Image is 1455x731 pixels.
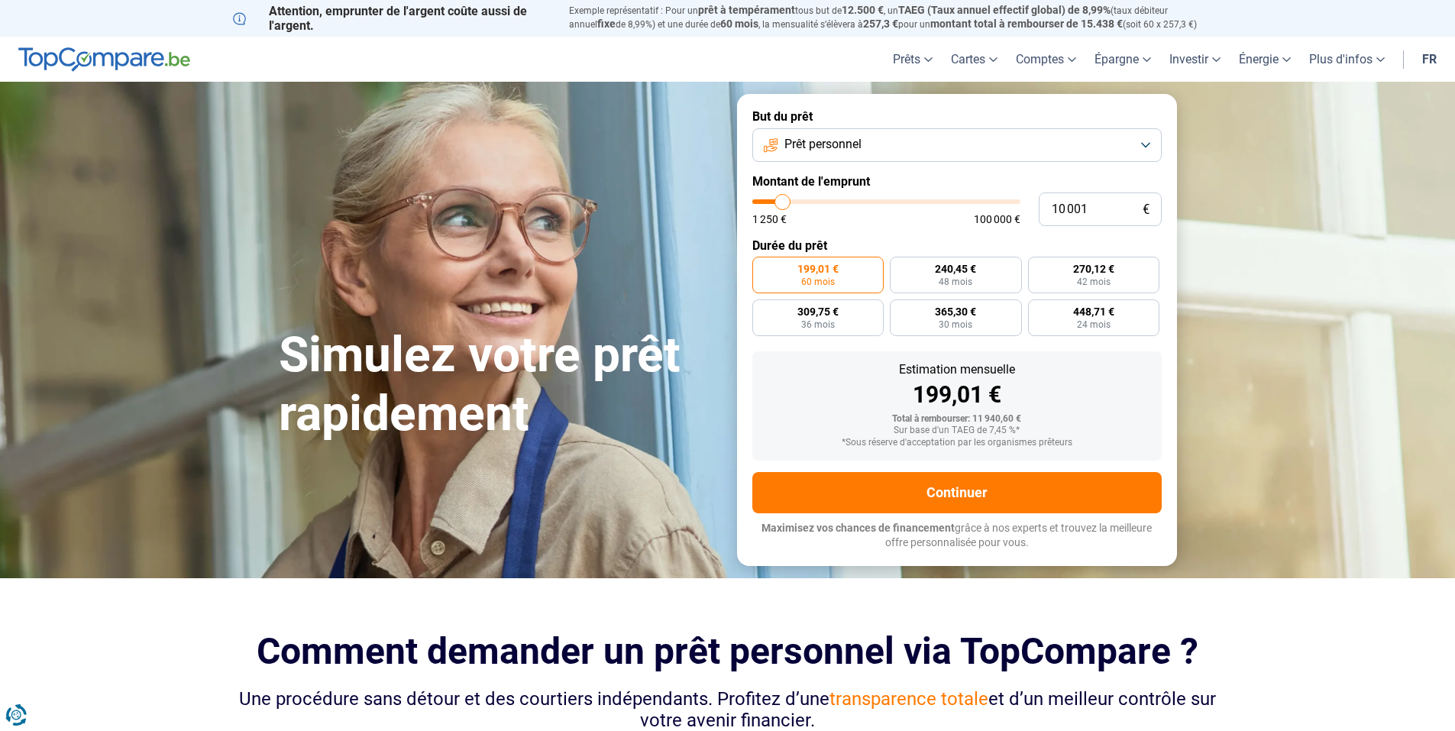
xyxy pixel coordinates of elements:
label: Montant de l'emprunt [752,174,1162,189]
a: Comptes [1007,37,1085,82]
a: Investir [1160,37,1230,82]
span: fixe [597,18,616,30]
span: 448,71 € [1073,306,1114,317]
p: Exemple représentatif : Pour un tous but de , un (taux débiteur annuel de 8,99%) et une durée de ... [569,4,1223,31]
a: Cartes [942,37,1007,82]
div: *Sous réserve d'acceptation par les organismes prêteurs [765,438,1149,448]
p: Attention, emprunter de l'argent coûte aussi de l'argent. [233,4,551,33]
div: Total à rembourser: 11 940,60 € [765,414,1149,425]
span: 48 mois [939,277,972,286]
span: 100 000 € [974,214,1020,225]
label: But du prêt [752,109,1162,124]
button: Continuer [752,472,1162,513]
button: Prêt personnel [752,128,1162,162]
span: 257,3 € [863,18,898,30]
span: 309,75 € [797,306,839,317]
span: Prêt personnel [784,136,862,153]
a: Prêts [884,37,942,82]
span: 270,12 € [1073,264,1114,274]
a: Plus d'infos [1300,37,1394,82]
a: Épargne [1085,37,1160,82]
h1: Simulez votre prêt rapidement [279,326,719,444]
span: 60 mois [801,277,835,286]
span: TAEG (Taux annuel effectif global) de 8,99% [898,4,1111,16]
span: 240,45 € [935,264,976,274]
p: grâce à nos experts et trouvez la meilleure offre personnalisée pour vous. [752,521,1162,551]
span: 36 mois [801,320,835,329]
a: fr [1413,37,1446,82]
div: 199,01 € [765,383,1149,406]
span: transparence totale [829,688,988,710]
div: Sur base d'un TAEG de 7,45 %* [765,425,1149,436]
div: Estimation mensuelle [765,364,1149,376]
span: 365,30 € [935,306,976,317]
span: 199,01 € [797,264,839,274]
span: 42 mois [1077,277,1111,286]
span: montant total à rembourser de 15.438 € [930,18,1123,30]
span: Maximisez vos chances de financement [761,522,955,534]
span: 30 mois [939,320,972,329]
a: Énergie [1230,37,1300,82]
span: 60 mois [720,18,758,30]
img: TopCompare [18,47,190,72]
h2: Comment demander un prêt personnel via TopCompare ? [233,630,1223,672]
span: 24 mois [1077,320,1111,329]
span: 12.500 € [842,4,884,16]
label: Durée du prêt [752,238,1162,253]
span: € [1143,203,1149,216]
span: 1 250 € [752,214,787,225]
span: prêt à tempérament [698,4,795,16]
